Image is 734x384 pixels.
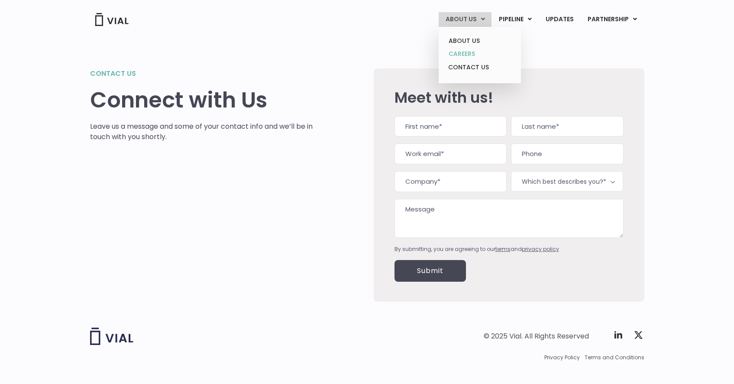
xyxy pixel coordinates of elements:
a: Privacy Policy [544,354,580,361]
a: privacy policy [522,245,559,253]
div: By submitting, you are agreeing to our and [394,245,624,253]
input: Phone [511,143,623,164]
img: Vial Logo [94,13,129,26]
h2: Meet with us! [394,89,624,106]
a: Terms and Conditions [585,354,644,361]
input: Last name* [511,116,623,137]
a: CONTACT US [442,61,517,75]
span: Which best describes you?* [511,171,623,192]
a: PARTNERSHIPMenu Toggle [581,12,644,27]
a: PIPELINEMenu Toggle [492,12,538,27]
a: terms [495,245,511,253]
input: First name* [394,116,507,137]
h2: Contact us [90,68,313,79]
a: ABOUT USMenu Toggle [439,12,491,27]
input: Submit [394,260,466,282]
p: Leave us a message and some of your contact info and we’ll be in touch with you shortly. [90,121,313,142]
input: Work email* [394,143,507,164]
input: Company* [394,171,507,192]
a: ABOUT US [442,34,517,48]
h1: Connect with Us [90,88,313,113]
div: © 2025 Vial. All Rights Reserved [484,332,589,341]
a: UPDATES [539,12,580,27]
img: Vial logo wih "Vial" spelled out [90,328,133,345]
a: CAREERS [442,47,517,61]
